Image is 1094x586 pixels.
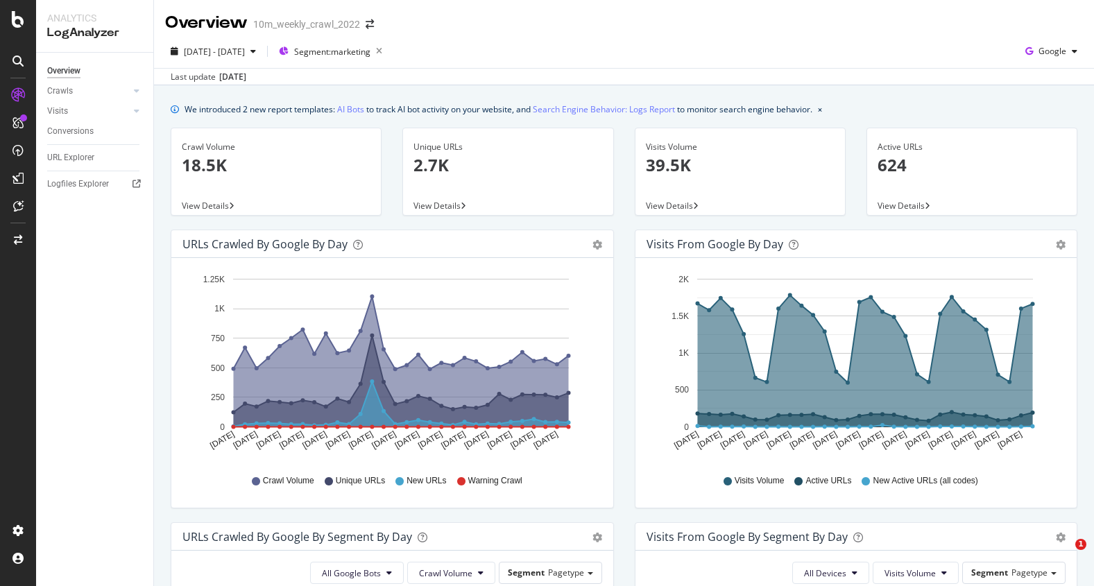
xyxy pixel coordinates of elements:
[208,429,236,451] text: [DATE]
[47,104,130,119] a: Visits
[1056,240,1066,250] div: gear
[407,562,495,584] button: Crawl Volume
[532,429,560,451] text: [DATE]
[220,422,225,432] text: 0
[548,567,584,578] span: Pagetype
[878,141,1066,153] div: Active URLs
[219,71,246,83] div: [DATE]
[787,429,815,451] text: [DATE]
[672,311,689,321] text: 1.5K
[647,530,848,544] div: Visits from Google By Segment By Day
[393,429,421,451] text: [DATE]
[1056,533,1066,542] div: gear
[277,429,305,451] text: [DATE]
[805,475,851,487] span: Active URLs
[184,46,245,58] span: [DATE] - [DATE]
[873,475,977,487] span: New Active URLs (all codes)
[273,40,388,62] button: Segment:marketing
[804,567,846,579] span: All Devices
[1020,40,1083,62] button: Google
[647,237,783,251] div: Visits from Google by day
[592,533,602,542] div: gear
[695,429,723,451] text: [DATE]
[468,475,522,487] span: Warning Crawl
[508,429,536,451] text: [DATE]
[214,304,225,314] text: 1K
[337,102,364,117] a: AI Bots
[366,19,374,29] div: arrow-right-arrow-left
[203,275,225,284] text: 1.25K
[647,269,1066,462] svg: A chart.
[678,348,689,358] text: 1K
[486,429,513,451] text: [DATE]
[324,429,352,451] text: [DATE]
[646,141,835,153] div: Visits Volume
[646,200,693,212] span: View Details
[407,475,446,487] span: New URLs
[47,124,94,139] div: Conversions
[508,567,545,578] span: Segment
[47,84,130,98] a: Crawls
[165,40,262,62] button: [DATE] - [DATE]
[301,429,329,451] text: [DATE]
[684,422,689,432] text: 0
[878,153,1066,177] p: 624
[336,475,385,487] span: Unique URLs
[873,562,959,584] button: Visits Volume
[878,200,925,212] span: View Details
[47,124,144,139] a: Conversions
[413,153,602,177] p: 2.7K
[182,237,348,251] div: URLs Crawled by Google by day
[416,429,444,451] text: [DATE]
[253,17,360,31] div: 10m_weekly_crawl_2022
[182,153,370,177] p: 18.5K
[463,429,490,451] text: [DATE]
[672,429,700,451] text: [DATE]
[47,25,142,41] div: LogAnalyzer
[211,363,225,373] text: 500
[419,567,472,579] span: Crawl Volume
[232,429,259,451] text: [DATE]
[182,269,602,462] svg: A chart.
[1047,539,1080,572] iframe: Intercom live chat
[370,429,398,451] text: [DATE]
[263,475,314,487] span: Crawl Volume
[857,429,884,451] text: [DATE]
[413,200,461,212] span: View Details
[322,567,381,579] span: All Google Bots
[47,64,144,78] a: Overview
[834,429,862,451] text: [DATE]
[1011,567,1048,578] span: Pagetype
[47,150,144,165] a: URL Explorer
[678,275,689,284] text: 2K
[811,429,839,451] text: [DATE]
[182,200,229,212] span: View Details
[973,429,1000,451] text: [DATE]
[255,429,282,451] text: [DATE]
[47,104,68,119] div: Visits
[1075,539,1086,550] span: 1
[185,102,812,117] div: We introduced 2 new report templates: to track AI bot activity on your website, and to monitor se...
[950,429,977,451] text: [DATE]
[211,393,225,402] text: 250
[439,429,467,451] text: [DATE]
[47,177,109,191] div: Logfiles Explorer
[47,84,73,98] div: Crawls
[211,334,225,343] text: 750
[814,99,826,119] button: close banner
[347,429,375,451] text: [DATE]
[995,429,1023,451] text: [DATE]
[735,475,785,487] span: Visits Volume
[47,11,142,25] div: Analytics
[792,562,869,584] button: All Devices
[47,64,80,78] div: Overview
[165,11,248,35] div: Overview
[903,429,931,451] text: [DATE]
[1039,45,1066,57] span: Google
[719,429,746,451] text: [DATE]
[171,71,246,83] div: Last update
[764,429,792,451] text: [DATE]
[674,386,688,395] text: 500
